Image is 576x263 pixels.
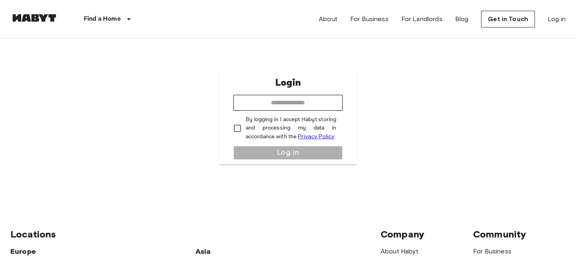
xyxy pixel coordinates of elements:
[401,14,442,24] a: For Landlords
[381,247,418,255] a: About Habyt
[319,14,337,24] a: About
[10,228,56,240] span: Locations
[246,116,337,141] p: By logging in I accept Habyt storing and processing my data in accordance with the
[195,247,211,256] span: Asia
[10,247,36,256] span: Europe
[84,14,121,24] p: Find a Home
[481,11,535,27] a: Get in Touch
[275,76,301,90] p: Login
[473,247,511,255] a: For Business
[455,14,469,24] a: Blog
[473,228,526,240] span: Community
[381,228,424,240] span: Company
[298,133,334,140] a: Privacy Policy
[548,14,566,24] a: Log in
[350,14,389,24] a: For Business
[10,14,58,22] img: Habyt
